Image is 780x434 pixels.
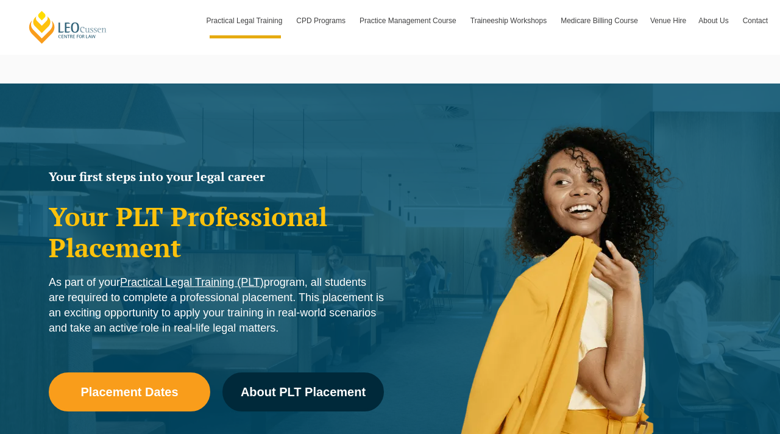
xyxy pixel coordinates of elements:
[555,3,644,38] a: Medicare Billing Course
[698,352,750,404] iframe: LiveChat chat widget
[49,201,384,263] h1: Your PLT Professional Placement
[222,372,384,411] a: About PLT Placement
[692,3,736,38] a: About Us
[80,386,178,398] span: Placement Dates
[49,372,210,411] a: Placement Dates
[49,276,384,334] span: As part of your program, all students are required to complete a professional placement. This pla...
[290,3,353,38] a: CPD Programs
[464,3,555,38] a: Traineeship Workshops
[200,3,291,38] a: Practical Legal Training
[644,3,692,38] a: Venue Hire
[353,3,464,38] a: Practice Management Course
[49,171,384,183] h2: Your first steps into your legal career
[241,386,366,398] span: About PLT Placement
[737,3,774,38] a: Contact
[120,276,264,288] a: Practical Legal Training (PLT)
[27,10,108,44] a: [PERSON_NAME] Centre for Law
